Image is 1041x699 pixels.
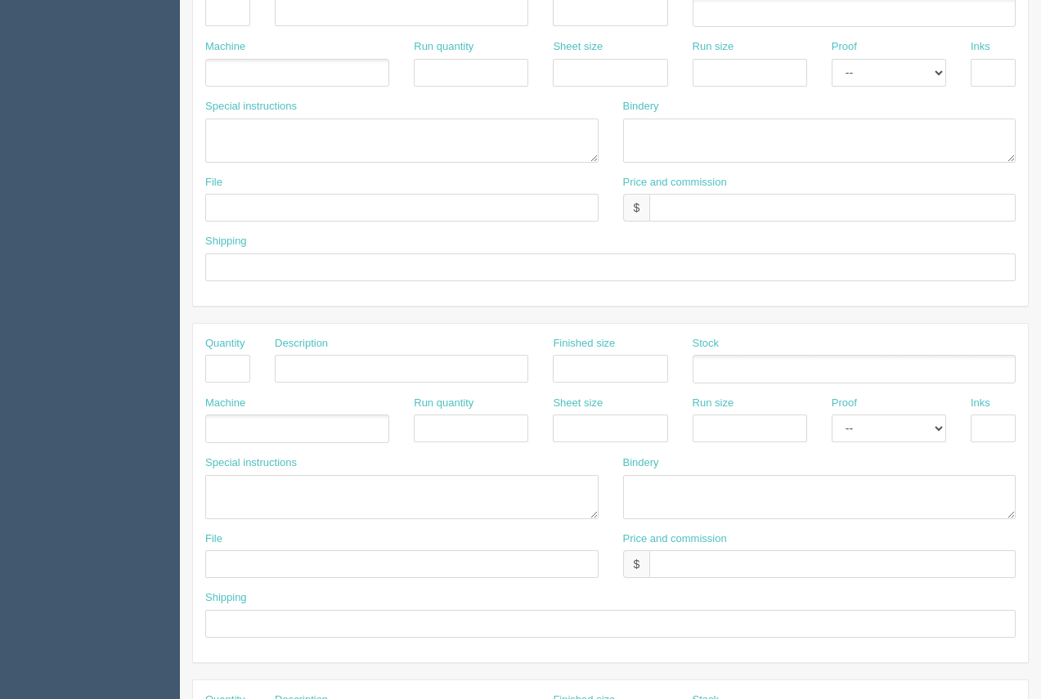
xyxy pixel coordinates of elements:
label: Inks [971,396,990,411]
label: Run size [693,39,734,55]
label: Finished size [553,336,615,352]
div: $ [623,550,650,578]
label: Special instructions [205,455,297,471]
label: Bindery [623,455,659,471]
label: Sheet size [553,396,603,411]
div: $ [623,194,650,222]
label: Price and commission [623,175,727,190]
label: File [205,531,222,547]
label: File [205,175,222,190]
label: Run quantity [414,39,473,55]
label: Machine [205,39,245,55]
label: Description [275,336,328,352]
label: Sheet size [553,39,603,55]
label: Price and commission [623,531,727,547]
label: Run quantity [414,396,473,411]
label: Shipping [205,234,247,249]
label: Proof [832,39,857,55]
label: Special instructions [205,99,297,114]
label: Machine [205,396,245,411]
label: Bindery [623,99,659,114]
label: Shipping [205,590,247,606]
label: Run size [693,396,734,411]
label: Proof [832,396,857,411]
label: Inks [971,39,990,55]
label: Stock [693,336,720,352]
label: Quantity [205,336,245,352]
